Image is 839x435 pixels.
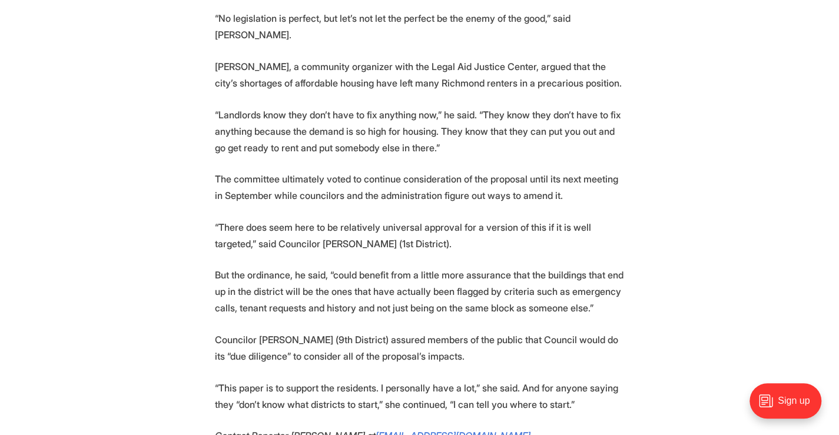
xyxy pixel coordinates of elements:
[215,219,625,252] p: “There does seem here to be relatively universal approval for a version of this if it is well tar...
[215,380,625,413] p: “This paper is to support the residents. I personally have a lot,” she said. And for anyone sayin...
[215,58,625,91] p: [PERSON_NAME], a community organizer with the Legal Aid Justice Center, argued that the city’s sh...
[215,10,625,43] p: “No legislation is perfect, but let’s not let the perfect be the enemy of the good,” said [PERSON...
[739,377,839,435] iframe: portal-trigger
[215,267,625,316] p: But the ordinance, he said, “could benefit from a little more assurance that the buildings that e...
[215,331,625,364] p: Councilor [PERSON_NAME] (9th District) assured members of the public that Council would do its “d...
[215,107,625,156] p: “Landlords know they don’t have to fix anything now,” he said. “They know they don’t have to fix ...
[215,171,625,204] p: The committee ultimately voted to continue consideration of the proposal until its next meeting i...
